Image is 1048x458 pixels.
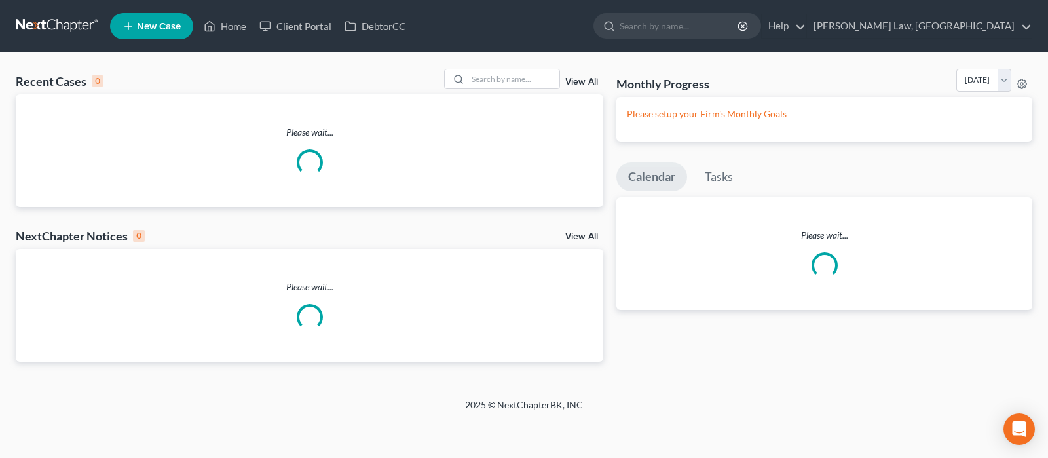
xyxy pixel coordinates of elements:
[133,230,145,242] div: 0
[616,229,1032,242] p: Please wait...
[137,22,181,31] span: New Case
[616,76,709,92] h3: Monthly Progress
[1003,413,1035,445] div: Open Intercom Messenger
[565,232,598,241] a: View All
[627,107,1022,121] p: Please setup your Firm's Monthly Goals
[616,162,687,191] a: Calendar
[620,14,739,38] input: Search by name...
[16,280,603,294] p: Please wait...
[468,69,559,88] input: Search by name...
[565,77,598,86] a: View All
[338,14,412,38] a: DebtorCC
[693,162,745,191] a: Tasks
[16,126,603,139] p: Please wait...
[16,73,103,89] div: Recent Cases
[151,398,897,422] div: 2025 © NextChapterBK, INC
[92,75,103,87] div: 0
[253,14,338,38] a: Client Portal
[197,14,253,38] a: Home
[807,14,1032,38] a: [PERSON_NAME] Law, [GEOGRAPHIC_DATA]
[16,228,145,244] div: NextChapter Notices
[762,14,806,38] a: Help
